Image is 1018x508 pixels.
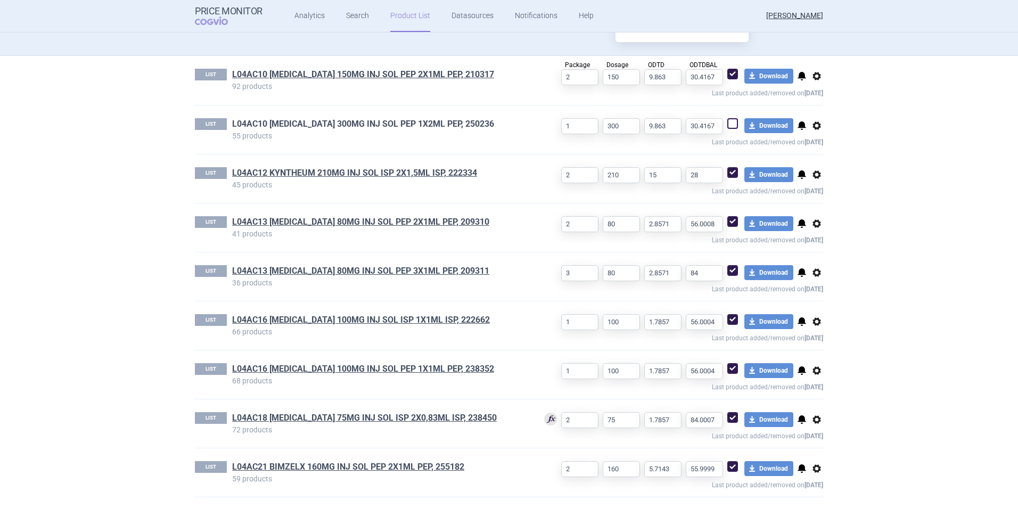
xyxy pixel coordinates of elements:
p: 72 products [232,426,528,433]
strong: [DATE] [804,89,823,97]
h1: L04AC10 COSENTYX 150MG INJ SOL PEP 2X1ML PEP, 210317 [232,69,528,83]
span: Dosage [606,61,628,69]
p: LIST [195,216,227,228]
a: L04AC10 [MEDICAL_DATA] 300MG INJ SOL PEP 1X2ML PEP, 250236 [232,118,494,130]
button: Download [744,118,793,133]
p: LIST [195,167,227,179]
p: Last product added/removed on [528,428,823,441]
p: LIST [195,69,227,80]
h1: L04AC16 TREMFYA 100MG INJ SOL ISP 1X1ML ISP, 222662 [232,314,528,328]
strong: [DATE] [804,481,823,489]
a: L04AC13 [MEDICAL_DATA] 80MG INJ SOL PEP 3X1ML PEP, 209311 [232,265,489,277]
p: Last product added/removed on [528,232,823,245]
button: Download [744,314,793,329]
h1: L04AC18 SKYRIZI 75MG INJ SOL ISP 2X0,83ML ISP, 238450 [232,412,528,426]
strong: Price Monitor [195,6,262,17]
button: Download [744,69,793,84]
p: Last product added/removed on [528,134,823,148]
p: Last product added/removed on [528,85,823,99]
a: L04AC12 KYNTHEUM 210MG INJ SOL ISP 2X1,5ML ISP, 222334 [232,167,477,179]
p: LIST [195,412,227,424]
a: L04AC16 [MEDICAL_DATA] 100MG INJ SOL ISP 1X1ML ISP, 222662 [232,314,490,326]
strong: [DATE] [804,187,823,195]
p: LIST [195,314,227,326]
p: Last product added/removed on [528,183,823,196]
a: L04AC10 [MEDICAL_DATA] 150MG INJ SOL PEP 2X1ML PEP, 210317 [232,69,494,80]
p: 41 products [232,230,528,237]
h1: L04AC16 TREMFYA 100MG INJ SOL PEP 1X1ML PEP, 238352 [232,363,528,377]
p: LIST [195,461,227,473]
h1: L04AC12 KYNTHEUM 210MG INJ SOL ISP 2X1,5ML ISP, 222334 [232,167,528,181]
p: 66 products [232,328,528,335]
h1: L04AC10 COSENTYX 300MG INJ SOL PEP 1X2ML PEP, 250236 [232,118,528,132]
p: 68 products [232,377,528,384]
h1: L04AC13 TALTZ 80MG INJ SOL PEP 3X1ML PEP, 209311 [232,265,528,279]
button: Download [744,265,793,280]
h1: L04AC21 BIMZELX 160MG INJ SOL PEP 2X1ML PEP, 255182 [232,461,528,475]
button: Download [744,363,793,378]
p: Last product added/removed on [528,330,823,343]
strong: [DATE] [804,285,823,293]
strong: [DATE] [804,334,823,342]
span: ODTDBAL [689,61,717,69]
a: L04AC21 BIMZELX 160MG INJ SOL PEP 2X1ML PEP, 255182 [232,461,464,473]
p: Last product added/removed on [528,281,823,294]
button: Download [744,216,793,231]
p: 36 products [232,279,528,286]
a: Price MonitorCOGVIO [195,6,262,26]
button: Download [744,412,793,427]
strong: [DATE] [804,138,823,146]
div: Used for calculation [544,413,557,427]
span: ODTD [648,61,664,69]
p: LIST [195,265,227,277]
p: 59 products [232,475,528,482]
a: L04AC13 [MEDICAL_DATA] 80MG INJ SOL PEP 2X1ML PEP, 209310 [232,216,489,228]
p: LIST [195,363,227,375]
strong: [DATE] [804,236,823,244]
a: L04AC16 [MEDICAL_DATA] 100MG INJ SOL PEP 1X1ML PEP, 238352 [232,363,494,375]
span: COGVIO [195,17,243,25]
strong: [DATE] [804,383,823,391]
h1: L04AC13 TALTZ 80MG INJ SOL PEP 2X1ML PEP, 209310 [232,216,528,230]
strong: [DATE] [804,432,823,440]
button: Download [744,167,793,182]
p: Last product added/removed on [528,379,823,392]
p: 45 products [232,181,528,189]
a: L04AC18 [MEDICAL_DATA] 75MG INJ SOL ISP 2X0,83ML ISP, 238450 [232,412,497,424]
p: 92 products [232,83,528,90]
span: Package [565,61,590,69]
p: LIST [195,118,227,130]
p: 55 products [232,132,528,140]
p: Last product added/removed on [528,477,823,490]
button: Download [744,461,793,476]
